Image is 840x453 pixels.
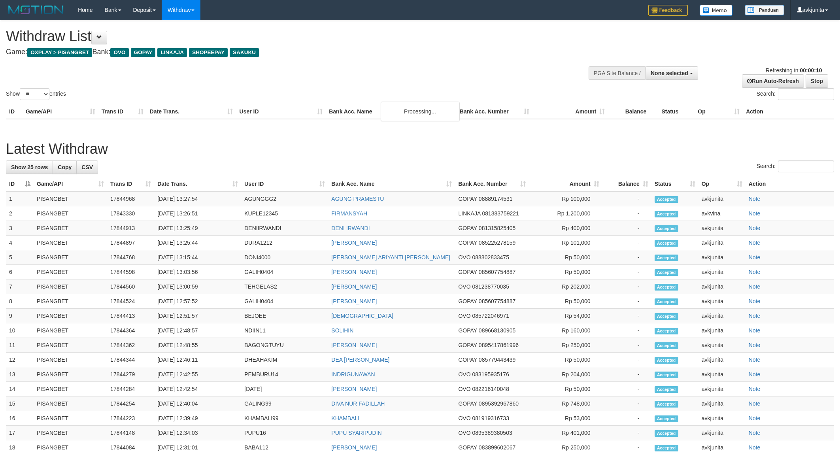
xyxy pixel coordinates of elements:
td: Rp 204,000 [529,367,602,382]
span: Copy 081383759221 to clipboard [482,210,519,217]
td: 17844344 [107,353,154,367]
td: Rp 202,000 [529,279,602,294]
span: Accepted [655,284,678,291]
th: ID [6,104,23,119]
td: PISANGBET [34,382,107,396]
a: Note [749,298,761,304]
span: GOPAY [458,400,477,407]
td: PISANGBET [34,426,107,440]
a: Note [749,444,761,451]
span: Copy 0895389380503 to clipboard [472,430,512,436]
td: avkjunita [698,294,746,309]
td: 17844362 [107,338,154,353]
td: Rp 50,000 [529,265,602,279]
td: - [602,309,651,323]
td: avkjunita [698,265,746,279]
td: [DATE] 13:15:44 [154,250,241,265]
a: [PERSON_NAME] [331,386,377,392]
h4: Game: Bank: [6,48,552,56]
td: 17844364 [107,323,154,338]
td: [DATE] 12:46:11 [154,353,241,367]
td: PISANGBET [34,353,107,367]
td: - [602,250,651,265]
td: avkjunita [698,353,746,367]
td: 17844148 [107,426,154,440]
td: [DATE] 12:42:55 [154,367,241,382]
span: OVO [458,283,470,290]
span: Copy 089668130905 to clipboard [479,327,515,334]
a: Show 25 rows [6,160,53,174]
a: CSV [76,160,98,174]
img: Button%20Memo.svg [700,5,733,16]
a: [PERSON_NAME] [331,444,377,451]
span: Accepted [655,211,678,217]
td: PISANGBET [34,279,107,294]
td: PISANGBET [34,396,107,411]
span: Copy 081315825405 to clipboard [479,225,515,231]
span: Copy 085607754887 to clipboard [479,269,515,275]
span: OVO [458,254,470,260]
td: [DATE] [241,382,328,396]
span: CSV [81,164,93,170]
td: GALIH0404 [241,265,328,279]
span: SAKUKU [230,48,259,57]
td: 9 [6,309,34,323]
td: 5 [6,250,34,265]
a: INDRIGUNAWAN [331,371,375,377]
td: PISANGBET [34,265,107,279]
td: - [602,323,651,338]
a: PUPU SYARIPUDIN [331,430,381,436]
span: Accepted [655,255,678,261]
div: Processing... [381,102,460,121]
td: GALING99 [241,396,328,411]
span: OVO [458,386,470,392]
span: Copy 083195935176 to clipboard [472,371,509,377]
td: [DATE] 12:40:04 [154,396,241,411]
span: Copy 085722046971 to clipboard [472,313,509,319]
th: Date Trans. [147,104,236,119]
span: GOPAY [458,327,477,334]
span: GOPAY [458,298,477,304]
div: PGA Site Balance / [589,66,646,80]
td: 2 [6,206,34,221]
td: GALIH0404 [241,294,328,309]
td: avkjunita [698,236,746,250]
a: Note [749,313,761,319]
td: PISANGBET [34,294,107,309]
a: Note [749,240,761,246]
td: 17844897 [107,236,154,250]
a: [PERSON_NAME] [331,240,377,246]
td: - [602,279,651,294]
a: [DEMOGRAPHIC_DATA] [331,313,393,319]
img: MOTION_logo.png [6,4,66,16]
td: KUPLE12345 [241,206,328,221]
td: 8 [6,294,34,309]
span: GOPAY [458,357,477,363]
td: avkjunita [698,279,746,294]
td: PISANGBET [34,411,107,426]
span: Accepted [655,415,678,422]
span: GOPAY [458,342,477,348]
td: [DATE] 12:48:55 [154,338,241,353]
td: Rp 53,000 [529,411,602,426]
a: Note [749,254,761,260]
td: avkjunita [698,426,746,440]
td: avkvina [698,206,746,221]
a: [PERSON_NAME] [331,269,377,275]
td: 17844560 [107,279,154,294]
td: 17844413 [107,309,154,323]
span: Copy 083899602067 to clipboard [479,444,515,451]
td: PISANGBET [34,338,107,353]
td: avkjunita [698,396,746,411]
span: OVO [458,415,470,421]
th: Action [743,104,834,119]
span: Accepted [655,342,678,349]
label: Search: [757,88,834,100]
span: LINKAJA [458,210,480,217]
th: Status: activate to sort column ascending [651,177,698,191]
span: GOPAY [458,225,477,231]
a: Copy [53,160,77,174]
th: ID: activate to sort column descending [6,177,34,191]
td: 17844968 [107,191,154,206]
h1: Latest Withdraw [6,141,834,157]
